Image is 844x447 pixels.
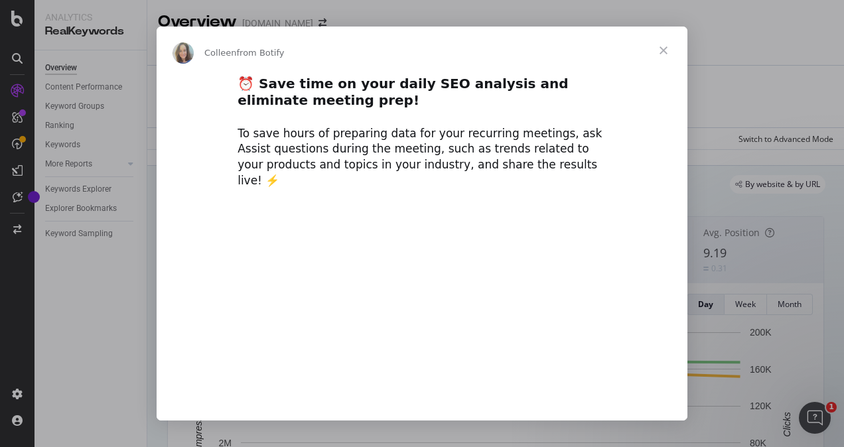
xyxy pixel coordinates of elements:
[173,42,194,64] img: Profile image for Colleen
[238,75,606,116] h2: ⏰ Save time on your daily SEO analysis and eliminate meeting prep!
[237,48,285,58] span: from Botify
[204,48,237,58] span: Colleen
[640,27,687,74] span: Close
[238,126,606,189] div: To save hours of preparing data for your recurring meetings, ask Assist questions during the meet...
